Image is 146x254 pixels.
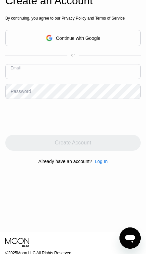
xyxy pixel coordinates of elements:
span: and [86,16,95,21]
iframe: Кнопка запуска окна обмена сообщениями [119,227,141,249]
span: Terms of Service [95,16,125,21]
div: Continue with Google [5,30,141,46]
div: Password [11,89,31,94]
iframe: reCAPTCHA [5,104,106,130]
div: Continue with Google [56,36,101,41]
div: Already have an account? [38,159,92,164]
div: Email [11,66,21,70]
div: Log In [92,159,108,164]
span: Privacy Policy [61,16,86,21]
div: By continuing, you agree to our [5,16,141,21]
div: or [71,53,75,57]
div: Log In [95,159,108,164]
